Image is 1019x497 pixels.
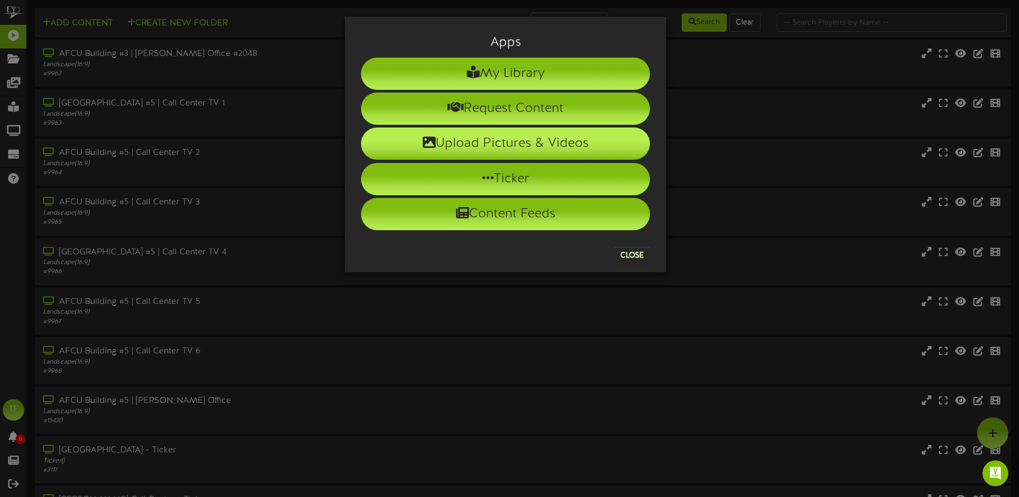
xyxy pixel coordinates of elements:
[361,35,650,49] h3: Apps
[361,163,650,195] li: Ticker
[361,127,650,160] li: Upload Pictures & Videos
[614,247,650,264] button: Close
[361,93,650,125] li: Request Content
[982,460,1008,486] div: Open Intercom Messenger
[361,58,650,90] li: My Library
[361,198,650,230] li: Content Feeds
